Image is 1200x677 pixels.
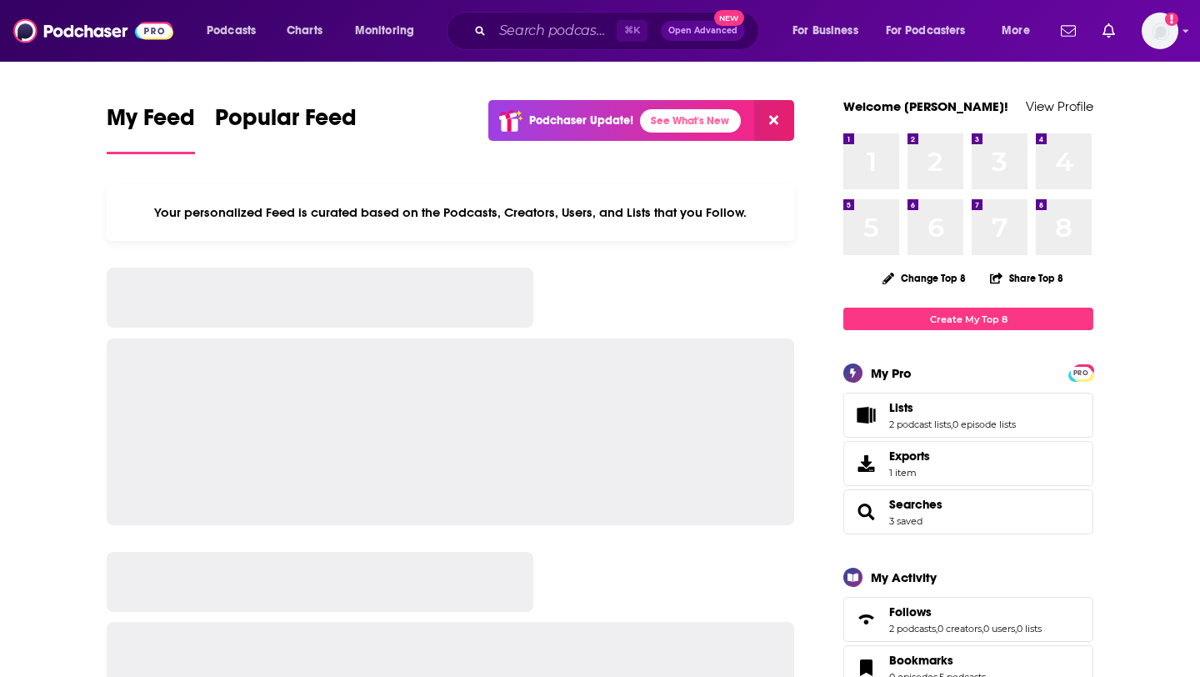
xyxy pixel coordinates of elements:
span: Exports [849,452,882,475]
a: Searches [889,497,942,512]
button: open menu [343,18,436,44]
a: Show notifications dropdown [1054,17,1082,45]
span: Bookmarks [889,653,953,668]
input: Search podcasts, credits, & more... [492,18,617,44]
a: 0 users [983,623,1015,634]
a: Welcome [PERSON_NAME]! [843,98,1008,114]
a: 0 lists [1017,623,1042,634]
span: Searches [843,489,1093,534]
div: Search podcasts, credits, & more... [462,12,775,50]
a: 2 podcasts [889,623,936,634]
a: Create My Top 8 [843,308,1093,330]
span: 1 item [889,467,930,479]
div: My Activity [871,569,937,585]
a: My Feed [107,103,195,154]
span: PRO [1071,367,1091,379]
p: Podchaser Update! [529,113,633,128]
span: Lists [889,400,913,415]
img: Podchaser - Follow, Share and Rate Podcasts [13,15,173,47]
span: Exports [889,449,930,464]
a: Follows [889,604,1042,619]
a: Lists [849,404,882,427]
a: View Profile [1026,98,1093,114]
span: , [936,623,937,634]
a: Exports [843,441,1093,486]
a: 0 creators [937,623,982,634]
span: Open Advanced [668,27,737,35]
button: Show profile menu [1142,13,1178,49]
a: Bookmarks [889,653,986,668]
span: Follows [889,604,932,619]
span: For Podcasters [886,19,966,43]
a: Lists [889,400,1016,415]
span: Logged in as notablypr2 [1142,13,1178,49]
span: , [982,623,983,634]
a: Searches [849,500,882,524]
span: , [951,419,952,430]
span: , [1015,623,1017,634]
button: Change Top 8 [872,268,976,288]
span: Monitoring [355,19,414,43]
a: Popular Feed [215,103,357,154]
button: open menu [781,18,879,44]
a: Charts [276,18,332,44]
button: open menu [990,18,1051,44]
a: 2 podcast lists [889,419,951,430]
svg: Add a profile image [1165,13,1178,26]
a: 3 saved [889,515,922,527]
button: Open AdvancedNew [661,21,745,41]
button: open menu [875,18,990,44]
a: PRO [1071,366,1091,379]
span: New [714,10,744,26]
span: Follows [843,597,1093,642]
div: Your personalized Feed is curated based on the Podcasts, Creators, Users, and Lists that you Follow. [107,184,794,241]
span: My Feed [107,103,195,142]
span: ⌘ K [617,20,647,42]
span: More [1002,19,1030,43]
div: My Pro [871,365,912,381]
span: Popular Feed [215,103,357,142]
span: For Business [792,19,858,43]
a: 0 episode lists [952,419,1016,430]
span: Podcasts [207,19,256,43]
a: Show notifications dropdown [1096,17,1122,45]
span: Charts [287,19,322,43]
a: Follows [849,608,882,631]
button: open menu [195,18,277,44]
button: Share Top 8 [989,262,1064,294]
a: See What's New [640,109,741,133]
img: User Profile [1142,13,1178,49]
span: Lists [843,393,1093,438]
